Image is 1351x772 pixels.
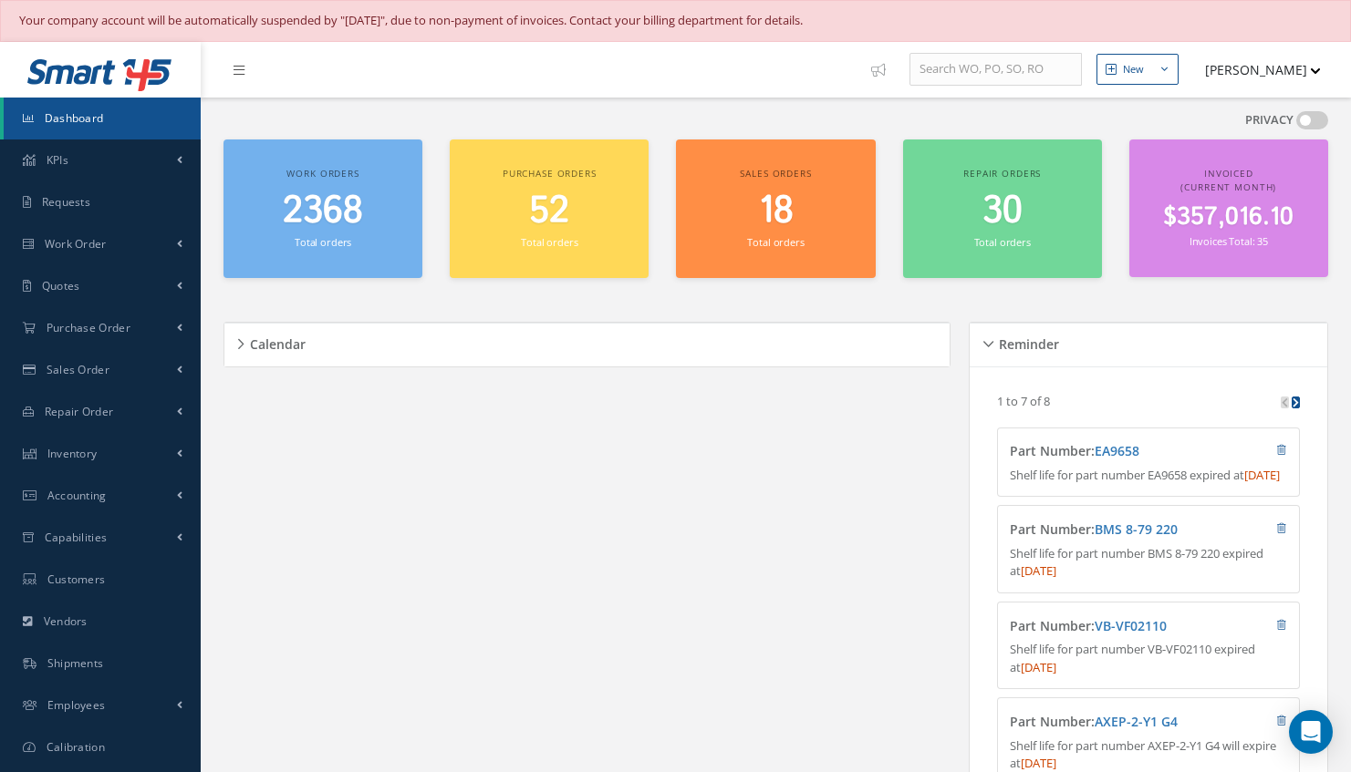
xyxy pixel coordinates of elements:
[1091,520,1178,538] span: :
[47,320,130,335] span: Purchase Order
[47,571,106,587] span: Customers
[1204,167,1253,180] span: Invoiced
[47,362,109,377] span: Sales Order
[450,139,649,279] a: Purchase orders 52 Total orders
[903,139,1102,279] a: Repair orders 30 Total orders
[1095,520,1178,538] a: BMS 8-79 220
[45,236,107,252] span: Work Order
[1021,755,1056,771] span: [DATE]
[1010,545,1287,581] p: Shelf life for part number BMS 8-79 220 expired at
[759,185,794,237] span: 18
[676,139,875,279] a: Sales orders 18 Total orders
[44,613,88,629] span: Vendors
[529,185,569,237] span: 52
[1095,617,1167,634] a: VB-VF02110
[503,167,597,180] span: Purchase orders
[1010,715,1211,730] h4: Part Number
[47,697,106,713] span: Employees
[42,194,90,210] span: Requests
[963,167,1041,180] span: Repair orders
[1095,442,1139,459] a: EA9658
[747,235,804,249] small: Total orders
[1096,54,1179,86] button: New
[1091,713,1178,730] span: :
[1091,442,1139,459] span: :
[45,110,104,126] span: Dashboard
[997,393,1050,409] p: 1 to 7 of 8
[862,42,909,98] a: Show Tips
[740,167,811,180] span: Sales orders
[1021,659,1056,675] span: [DATE]
[1163,200,1294,235] span: $357,016.10
[47,446,98,461] span: Inventory
[47,655,104,671] span: Shipments
[47,488,107,503] span: Accounting
[1010,522,1211,538] h4: Part Number
[1010,444,1211,459] h4: Part Number
[1095,713,1178,730] a: AXEP-2-Y1 G4
[223,139,422,279] a: Work orders 2368 Total orders
[1010,619,1211,634] h4: Part Number
[1123,62,1144,77] div: New
[909,53,1082,86] input: Search WO, PO, SO, RO
[1190,234,1268,248] small: Invoices Total: 35
[1091,617,1167,634] span: :
[1245,111,1294,129] label: PRIVACY
[47,152,68,168] span: KPIs
[19,12,1332,30] div: Your company account will be automatically suspended by "[DATE]", due to non-payment of invoices....
[1010,467,1287,485] p: Shelf life for part number EA9658 expired at
[1188,52,1321,87] button: [PERSON_NAME]
[1010,641,1287,676] p: Shelf life for part number VB-VF02110 expired at
[974,235,1031,249] small: Total orders
[1180,180,1276,193] span: (Current Month)
[286,167,359,180] span: Work orders
[1021,562,1056,579] span: [DATE]
[244,331,306,353] h5: Calendar
[42,278,80,293] span: Quotes
[1244,467,1280,483] span: [DATE]
[45,404,114,419] span: Repair Order
[993,331,1059,353] h5: Reminder
[4,98,201,139] a: Dashboard
[521,235,577,249] small: Total orders
[1129,139,1328,278] a: Invoiced (Current Month) $357,016.10 Invoices Total: 35
[47,739,105,755] span: Calibration
[45,530,108,545] span: Capabilities
[295,235,351,249] small: Total orders
[283,185,363,237] span: 2368
[982,185,1023,237] span: 30
[1289,710,1333,754] div: Open Intercom Messenger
